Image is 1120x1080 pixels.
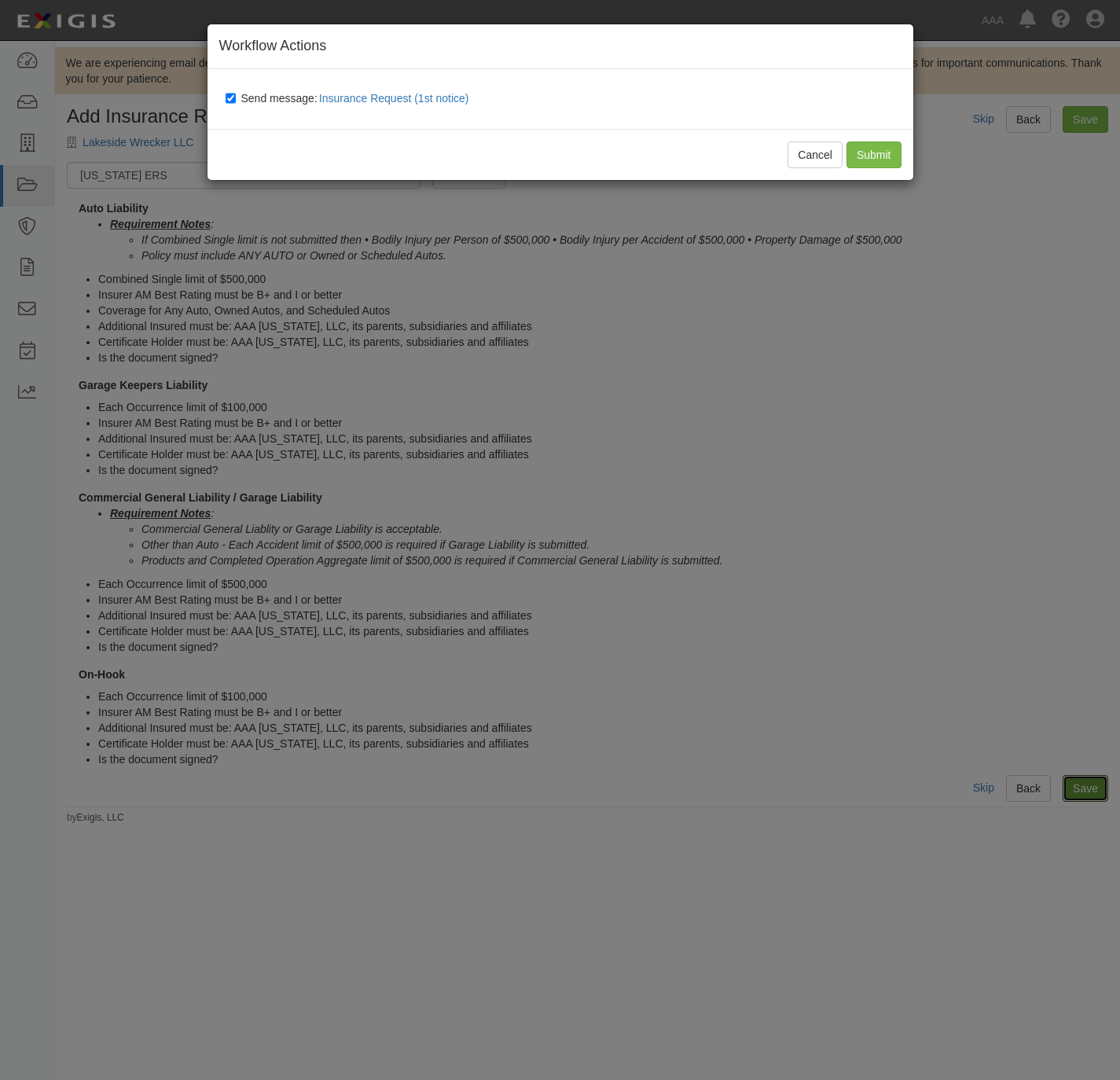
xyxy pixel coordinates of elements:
[219,36,902,57] h4: Workflow Actions
[788,141,843,168] button: Cancel
[226,92,236,105] input: Send message:Insurance Request (1st notice)
[846,141,902,168] input: Submit
[318,88,476,108] button: Send message:
[241,92,476,105] span: Send message:
[319,92,469,105] span: Insurance Request (1st notice)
